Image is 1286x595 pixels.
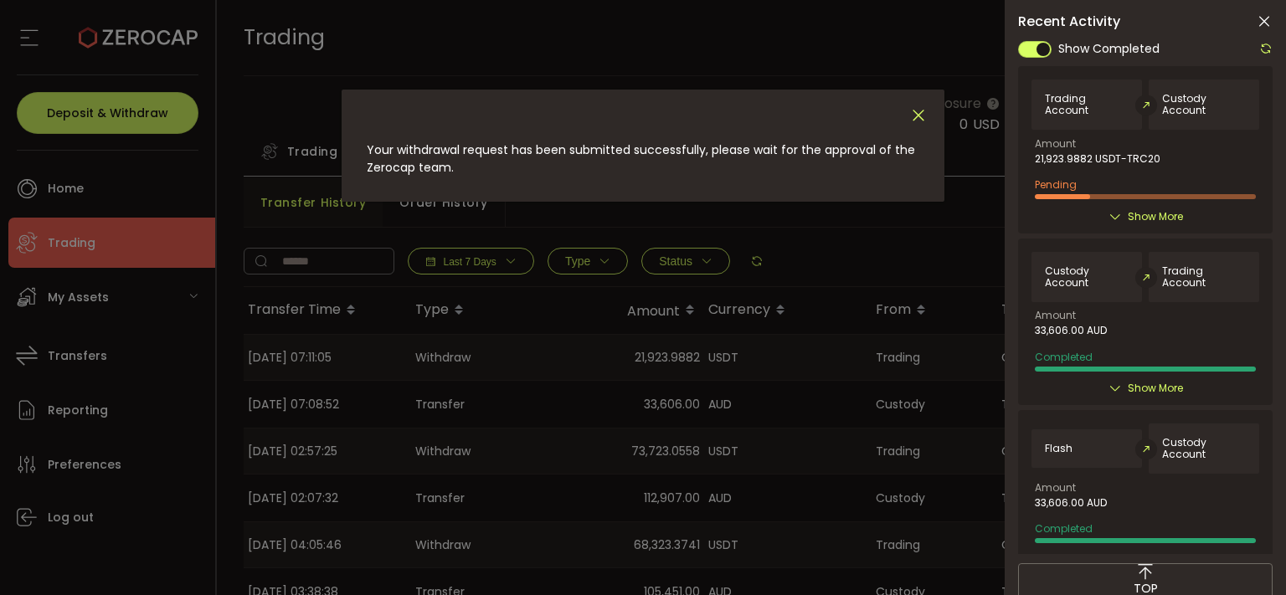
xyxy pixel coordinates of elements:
span: Custody Account [1162,93,1246,116]
span: Amount [1035,139,1076,149]
span: Flash [1045,443,1073,454]
span: Trading Account [1045,93,1129,116]
span: Trading Account [1162,265,1246,289]
span: 33,606.00 AUD [1035,497,1107,509]
span: Amount [1035,310,1076,321]
span: Pending [1035,177,1077,192]
span: Show Completed [1058,40,1160,58]
iframe: Chat Widget [1202,515,1286,595]
span: 21,923.9882 USDT-TRC20 [1035,153,1160,165]
span: Show More [1128,380,1183,397]
span: Show More [1128,552,1183,569]
span: Show More [1128,208,1183,225]
span: Recent Activity [1018,15,1120,28]
button: Close [909,106,928,126]
span: Completed [1035,350,1093,364]
span: Amount [1035,483,1076,493]
span: Custody Account [1162,437,1246,460]
span: 33,606.00 AUD [1035,325,1107,336]
span: Custody Account [1045,265,1129,289]
div: dialog [342,90,944,202]
span: Completed [1035,521,1093,536]
span: Your withdrawal request has been submitted successfully, please wait for the approval of the Zero... [367,141,915,176]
